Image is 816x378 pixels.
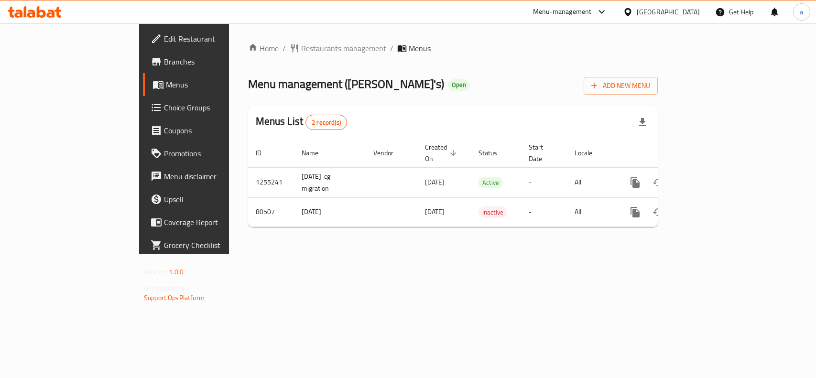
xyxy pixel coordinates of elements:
[425,205,445,218] span: [DATE]
[169,266,184,278] span: 1.0.0
[248,73,444,95] span: Menu management ( [PERSON_NAME]'s )
[624,171,647,194] button: more
[143,165,275,188] a: Menu disclaimer
[164,56,268,67] span: Branches
[143,142,275,165] a: Promotions
[373,147,406,159] span: Vendor
[479,206,507,218] div: Inactive
[143,119,275,142] a: Coupons
[144,266,167,278] span: Version:
[521,167,567,197] td: -
[166,79,268,90] span: Menus
[479,147,510,159] span: Status
[248,139,723,227] table: enhanced table
[143,188,275,211] a: Upsell
[301,43,386,54] span: Restaurants management
[567,197,616,227] td: All
[529,141,555,164] span: Start Date
[306,118,347,127] span: 2 record(s)
[624,201,647,224] button: more
[294,197,366,227] td: [DATE]
[521,197,567,227] td: -
[302,147,331,159] span: Name
[164,125,268,136] span: Coupons
[637,7,700,17] div: [GEOGRAPHIC_DATA]
[448,81,470,89] span: Open
[256,147,274,159] span: ID
[533,6,592,18] div: Menu-management
[143,73,275,96] a: Menus
[425,176,445,188] span: [DATE]
[575,147,605,159] span: Locale
[164,194,268,205] span: Upsell
[616,139,723,168] th: Actions
[144,292,205,304] a: Support.OpsPlatform
[305,115,347,130] div: Total records count
[647,171,670,194] button: Change Status
[479,177,503,188] span: Active
[800,7,803,17] span: a
[290,43,386,54] a: Restaurants management
[647,201,670,224] button: Change Status
[390,43,393,54] li: /
[143,234,275,257] a: Grocery Checklist
[144,282,188,294] span: Get support on:
[143,96,275,119] a: Choice Groups
[479,207,507,218] span: Inactive
[143,50,275,73] a: Branches
[164,102,268,113] span: Choice Groups
[248,43,658,54] nav: breadcrumb
[294,167,366,197] td: [DATE]-cg migration
[591,80,650,92] span: Add New Menu
[425,141,459,164] span: Created On
[584,77,658,95] button: Add New Menu
[164,148,268,159] span: Promotions
[164,33,268,44] span: Edit Restaurant
[631,111,654,134] div: Export file
[567,167,616,197] td: All
[143,27,275,50] a: Edit Restaurant
[448,79,470,91] div: Open
[164,171,268,182] span: Menu disclaimer
[283,43,286,54] li: /
[256,114,347,130] h2: Menus List
[409,43,431,54] span: Menus
[164,216,268,228] span: Coverage Report
[143,211,275,234] a: Coverage Report
[164,239,268,251] span: Grocery Checklist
